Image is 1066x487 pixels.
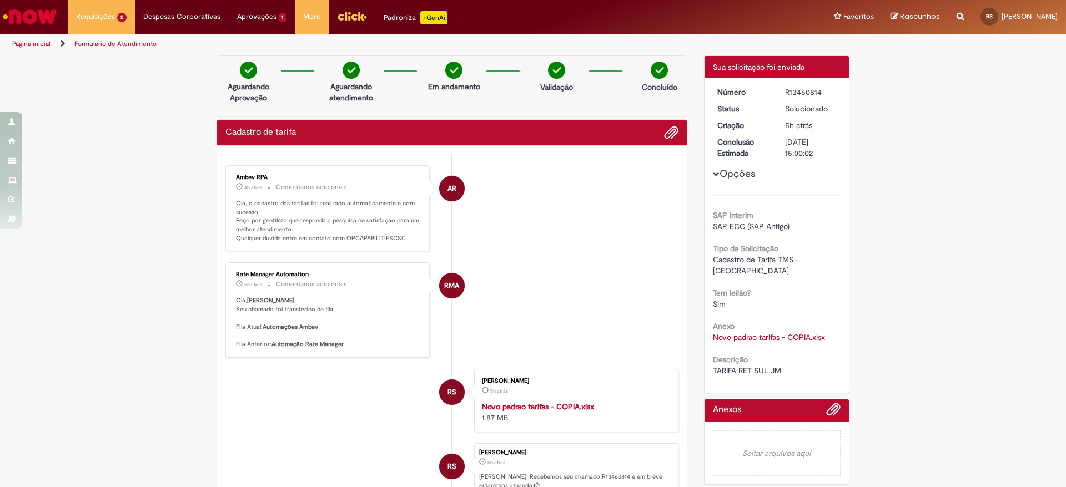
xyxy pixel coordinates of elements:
[447,175,456,202] span: AR
[244,281,262,288] span: 5h atrás
[487,459,505,466] span: 5h atrás
[713,243,778,253] b: Tipo da Solicitação
[271,340,344,348] b: Automação Rate Manager
[236,174,421,181] div: Ambev RPA
[713,221,790,231] span: SAP ECC (SAP Antigo)
[12,39,51,48] a: Página inicial
[76,11,115,22] span: Requisições
[303,11,320,22] span: More
[244,184,262,191] time: 29/08/2025 09:01:51
[276,182,347,192] small: Comentários adicionais
[482,402,594,412] a: Novo padrao tarifas - COPIA.xlsx
[713,366,781,376] span: TARIFA RET SUL JM
[713,210,753,220] b: SAP Interim
[222,81,275,103] p: Aguardando Aprovação
[244,281,262,288] time: 29/08/2025 08:45:33
[900,11,940,22] span: Rascunhos
[1,6,58,28] img: ServiceNow
[785,120,812,130] span: 5h atrás
[343,62,360,79] img: check-circle-green.png
[709,120,777,131] dt: Criação
[487,459,505,466] time: 29/08/2025 08:42:18
[713,354,748,364] b: Descrição
[428,81,480,92] p: Em andamento
[713,299,726,309] span: Sim
[713,321,735,331] b: Anexo
[447,453,456,480] span: RS
[548,62,565,79] img: check-circle-green.png
[482,378,667,384] div: [PERSON_NAME]
[244,184,262,191] span: 4h atrás
[713,430,841,476] em: Soltar arquivos aqui
[117,13,127,22] span: 2
[986,13,993,20] span: RS
[490,388,508,394] time: 29/08/2025 08:42:09
[891,12,940,22] a: Rascunhos
[651,62,668,79] img: check-circle-green.png
[447,379,456,405] span: RS
[439,454,465,479] div: Rodrigo Alves Da Silva
[785,120,812,130] time: 29/08/2025 08:42:18
[384,11,447,24] div: Padroniza
[276,280,347,289] small: Comentários adicionais
[444,272,459,299] span: RMA
[324,81,378,103] p: Aguardando atendimento
[237,11,276,22] span: Aprovações
[713,288,751,298] b: Tem leilão?
[713,332,825,342] a: Download de Novo padrao tarifas - COPIA.xlsx
[420,11,447,24] p: +GenAi
[785,87,837,98] div: R13460814
[225,128,296,138] h2: Cadastro de tarifa Histórico de tíquete
[445,62,462,79] img: check-circle-green.png
[236,296,421,348] p: Olá, , Seu chamado foi transferido de fila. Fila Atual: Fila Anterior:
[8,34,702,54] ul: Trilhas de página
[279,13,287,22] span: 1
[439,379,465,405] div: Rodrigo Alves Da Silva
[843,11,874,22] span: Favoritos
[826,402,841,422] button: Adicionar anexos
[479,449,672,456] div: [PERSON_NAME]
[713,405,741,415] h2: Anexos
[709,136,777,159] dt: Conclusão Estimada
[240,62,257,79] img: check-circle-green.png
[785,120,837,131] div: 29/08/2025 08:42:18
[713,62,804,72] span: Sua solicitação foi enviada
[236,271,421,278] div: Rate Manager Automation
[74,39,157,48] a: Formulário de Atendimento
[785,136,837,159] div: [DATE] 15:00:02
[664,125,678,140] button: Adicionar anexos
[439,176,465,201] div: Ambev RPA
[247,296,294,305] b: [PERSON_NAME]
[785,103,837,114] div: Solucionado
[713,255,801,276] span: Cadastro de Tarifa TMS - [GEOGRAPHIC_DATA]
[1002,12,1058,21] span: [PERSON_NAME]
[642,82,677,93] p: Concluído
[540,82,573,93] p: Validação
[439,273,465,298] div: Rate Manager Automation
[709,87,777,98] dt: Número
[337,8,367,24] img: click_logo_yellow_360x200.png
[709,103,777,114] dt: Status
[490,388,508,394] span: 5h atrás
[263,323,318,331] b: Automações Ambev
[482,401,667,423] div: 1.87 MB
[143,11,220,22] span: Despesas Corporativas
[236,199,421,243] p: Olá, o cadastro das tarifas foi realizado automaticamente e com sucesso. Peço por gentileza que r...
